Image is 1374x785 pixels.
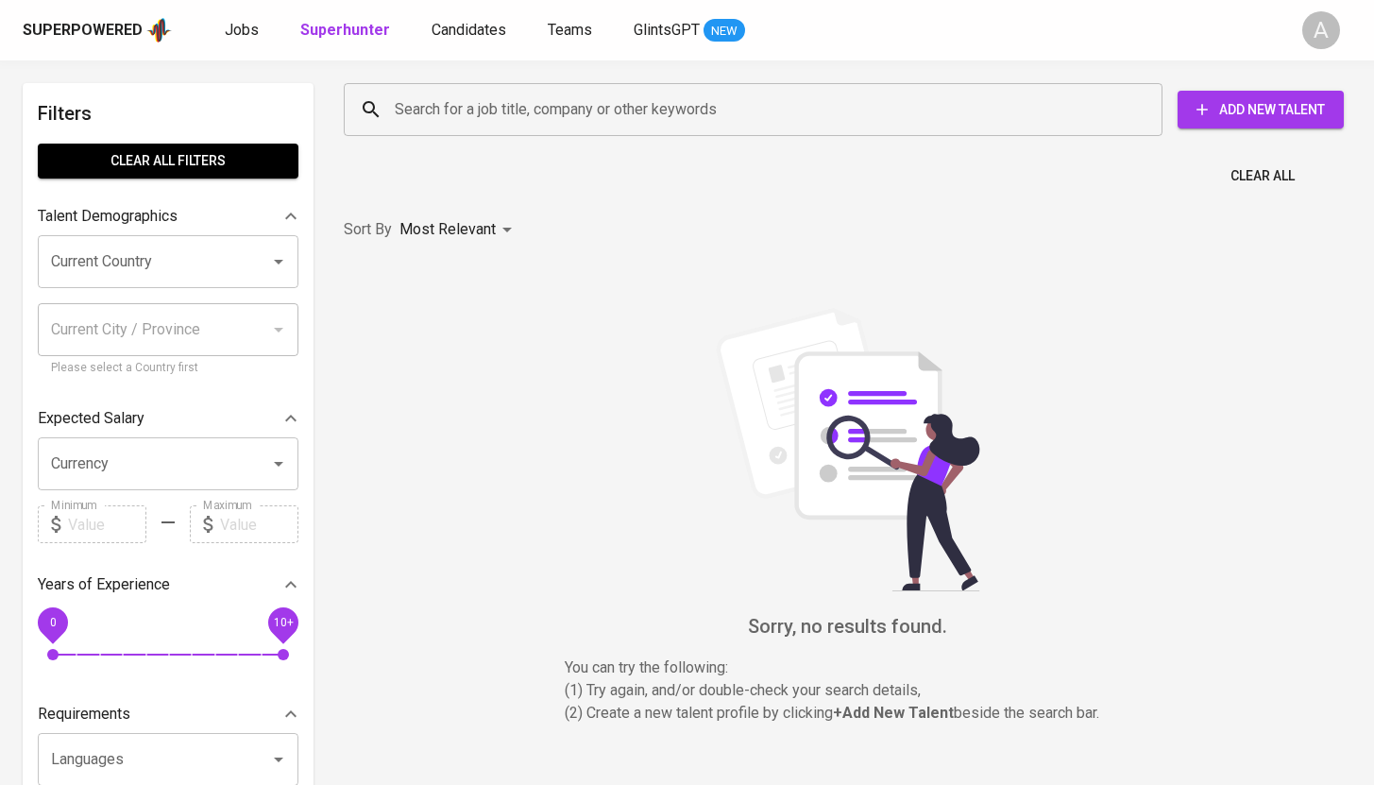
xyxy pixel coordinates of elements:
a: Superhunter [300,19,394,43]
img: app logo [146,16,172,44]
div: Years of Experience [38,566,298,604]
span: 0 [49,616,56,629]
a: Teams [548,19,596,43]
div: Expected Salary [38,400,298,437]
p: (1) Try again, and/or double-check your search details, [565,679,1131,702]
p: You can try the following : [565,657,1131,679]
p: Talent Demographics [38,205,178,228]
p: Please select a Country first [51,359,285,378]
button: Open [265,248,292,275]
div: Talent Demographics [38,197,298,235]
button: Add New Talent [1178,91,1344,128]
p: Expected Salary [38,407,144,430]
div: A [1302,11,1340,49]
a: Superpoweredapp logo [23,16,172,44]
b: Superhunter [300,21,390,39]
h6: Filters [38,98,298,128]
a: GlintsGPT NEW [634,19,745,43]
p: Years of Experience [38,573,170,596]
button: Clear All [1223,159,1302,194]
a: Candidates [432,19,510,43]
span: Clear All [1230,164,1295,188]
button: Open [265,451,292,477]
span: Add New Talent [1193,98,1329,122]
span: GlintsGPT [634,21,700,39]
p: Requirements [38,703,130,725]
p: (2) Create a new talent profile by clicking beside the search bar. [565,702,1131,725]
button: Open [265,746,292,773]
span: Candidates [432,21,506,39]
input: Value [68,505,146,543]
button: Clear All filters [38,144,298,179]
a: Jobs [225,19,263,43]
p: Sort By [344,218,392,241]
input: Value [220,505,298,543]
b: + Add New Talent [833,704,954,722]
span: Clear All filters [53,149,283,173]
span: NEW [704,22,745,41]
h6: Sorry, no results found. [344,611,1351,641]
span: Jobs [225,21,259,39]
p: Most Relevant [399,218,496,241]
span: 10+ [273,616,293,629]
div: Most Relevant [399,213,518,247]
div: Requirements [38,695,298,733]
img: file_searching.svg [706,308,990,591]
span: Teams [548,21,592,39]
div: Superpowered [23,20,143,42]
